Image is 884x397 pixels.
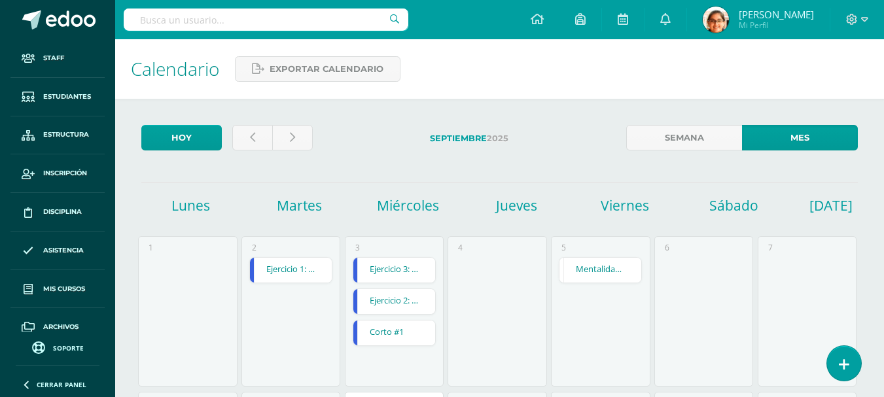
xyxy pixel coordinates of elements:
[270,57,383,81] span: Exportar calendario
[739,8,814,21] span: [PERSON_NAME]
[43,322,79,332] span: Archivos
[149,242,153,253] div: 1
[10,270,105,309] a: Mis cursos
[353,288,436,315] div: Ejercicio 2: Libro Balance de Saldos | Tarea
[353,320,436,346] div: Corto #1 | Tarea
[141,125,222,150] a: Hoy
[131,56,219,81] span: Calendario
[356,196,461,215] h1: Miércoles
[249,257,332,283] div: Ejercicio 1: Libro de Balance de Saldos | Tarea
[353,258,435,283] a: Ejercicio 3: Libro de Balances
[742,125,858,150] a: Mes
[43,168,87,179] span: Inscripción
[573,196,678,215] h1: Viernes
[10,232,105,270] a: Asistencia
[37,380,86,389] span: Cerrar panel
[252,242,256,253] div: 2
[235,56,400,82] a: Exportar calendario
[43,284,85,294] span: Mis cursos
[665,242,669,253] div: 6
[43,92,91,102] span: Estudiantes
[809,196,826,215] h1: [DATE]
[10,308,105,347] a: Archivos
[739,20,814,31] span: Mi Perfil
[353,320,435,345] a: Corto #1
[43,207,82,217] span: Disciplina
[355,242,360,253] div: 3
[10,78,105,116] a: Estudiantes
[43,245,84,256] span: Asistencia
[626,125,742,150] a: Semana
[53,343,84,353] span: Soporte
[682,196,787,215] h1: Sábado
[10,116,105,155] a: Estructura
[768,242,773,253] div: 7
[10,193,105,232] a: Disciplina
[703,7,729,33] img: 83dcd1ae463a5068b4a108754592b4a9.png
[10,39,105,78] a: Staff
[139,196,243,215] h1: Lunes
[559,258,641,283] a: Mentalidad - Arquitectura de Mi Destino
[458,242,463,253] div: 4
[43,53,64,63] span: Staff
[559,257,642,283] div: Mentalidad - Arquitectura de Mi Destino | Tarea
[323,125,616,152] label: 2025
[465,196,569,215] h1: Jueves
[561,242,566,253] div: 5
[250,258,332,283] a: Ejercicio 1: Libro de Balance de Saldos
[43,129,89,140] span: Estructura
[247,196,352,215] h1: Martes
[353,289,435,314] a: Ejercicio 2: Libro Balance de Saldos
[430,133,487,143] strong: Septiembre
[16,338,99,356] a: Soporte
[10,154,105,193] a: Inscripción
[124,9,408,31] input: Busca un usuario...
[353,257,436,283] div: Ejercicio 3: Libro de Balances | Tarea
